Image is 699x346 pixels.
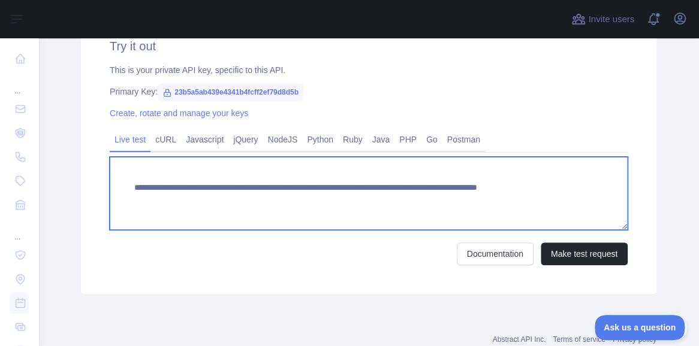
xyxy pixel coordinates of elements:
[228,130,263,149] a: jQuery
[110,86,628,98] div: Primary Key:
[10,72,29,96] div: ...
[553,335,605,344] a: Terms of service
[569,10,637,29] button: Invite users
[442,130,485,149] a: Postman
[10,218,29,242] div: ...
[421,130,442,149] a: Go
[302,130,338,149] a: Python
[110,130,150,149] a: Live test
[158,83,303,101] span: 23b5a5ab439e4341b4fcff2ef79d8d5b
[457,242,534,265] a: Documentation
[588,13,634,26] span: Invite users
[338,130,367,149] a: Ruby
[263,130,302,149] a: NodeJS
[110,64,628,76] div: This is your private API key, specific to this API.
[394,130,421,149] a: PHP
[110,38,628,54] h2: Try it out
[595,315,687,340] iframe: Toggle Customer Support
[181,130,228,149] a: Javascript
[150,130,181,149] a: cURL
[110,108,248,118] a: Create, rotate and manage your keys
[367,130,395,149] a: Java
[493,335,546,344] a: Abstract API Inc.
[541,242,628,265] button: Make test request
[613,335,656,344] a: Privacy policy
